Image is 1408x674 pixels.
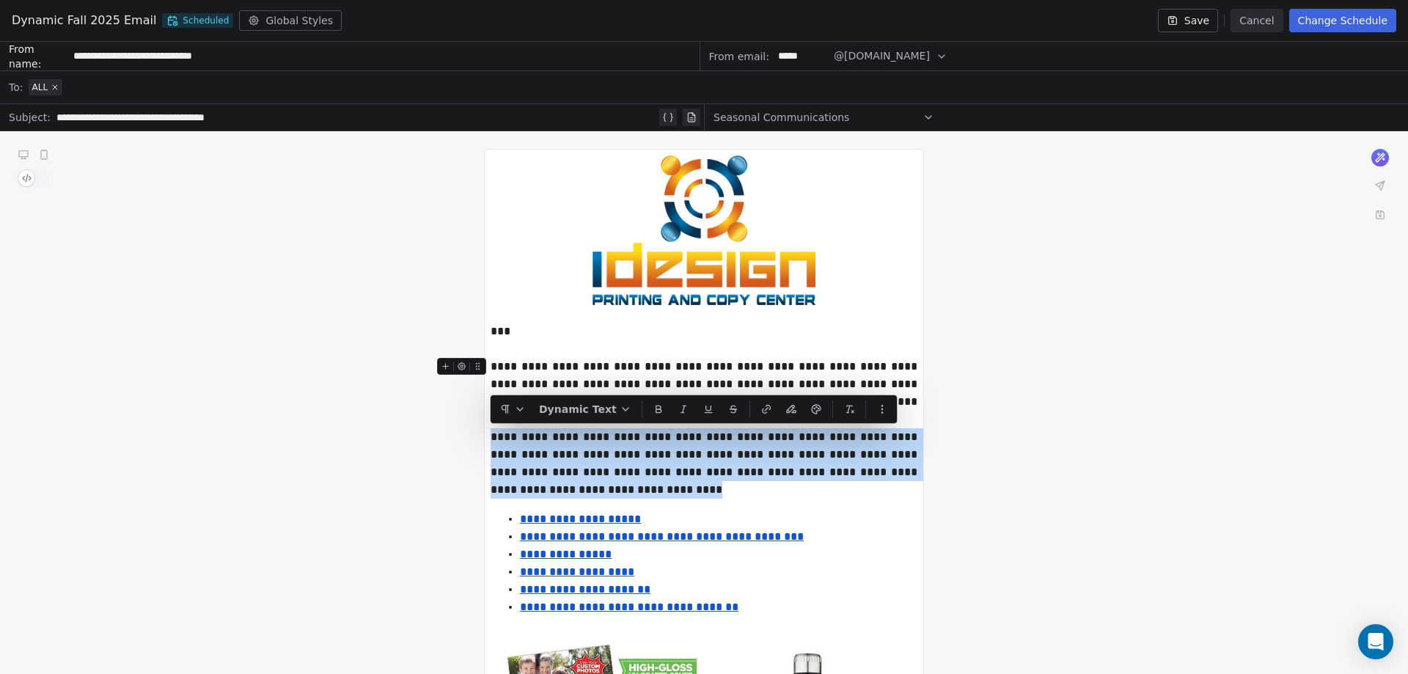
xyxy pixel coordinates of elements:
[533,398,637,420] button: Dynamic Text
[32,81,48,93] span: ALL
[9,80,23,95] span: To:
[12,12,156,29] span: Dynamic Fall 2025 Email
[714,110,849,125] span: Seasonal Communications
[9,42,67,71] span: From name:
[1231,9,1283,32] button: Cancel
[1158,9,1218,32] button: Save
[709,49,769,64] span: From email:
[1358,624,1393,659] div: Open Intercom Messenger
[1289,9,1396,32] button: Change Schedule
[834,48,930,64] span: @[DOMAIN_NAME]
[9,110,51,129] span: Subject:
[239,10,342,31] button: Global Styles
[162,13,233,28] span: Scheduled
